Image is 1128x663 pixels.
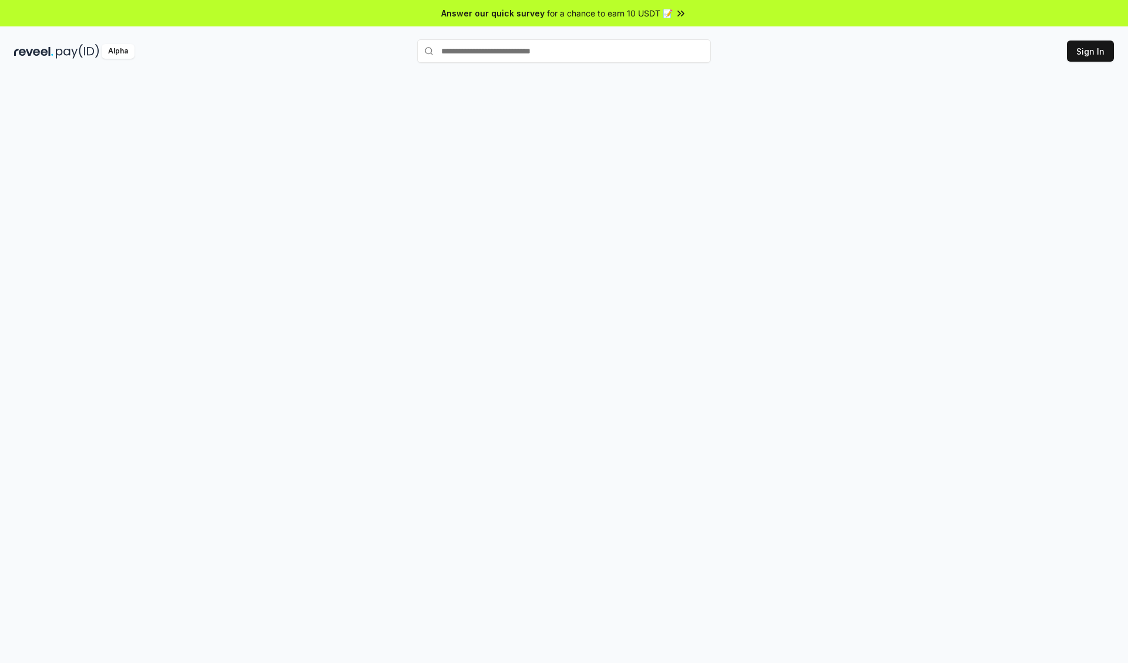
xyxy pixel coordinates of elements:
div: Alpha [102,44,135,59]
button: Sign In [1067,41,1114,62]
span: for a chance to earn 10 USDT 📝 [547,7,673,19]
img: reveel_dark [14,44,53,59]
span: Answer our quick survey [441,7,545,19]
img: pay_id [56,44,99,59]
